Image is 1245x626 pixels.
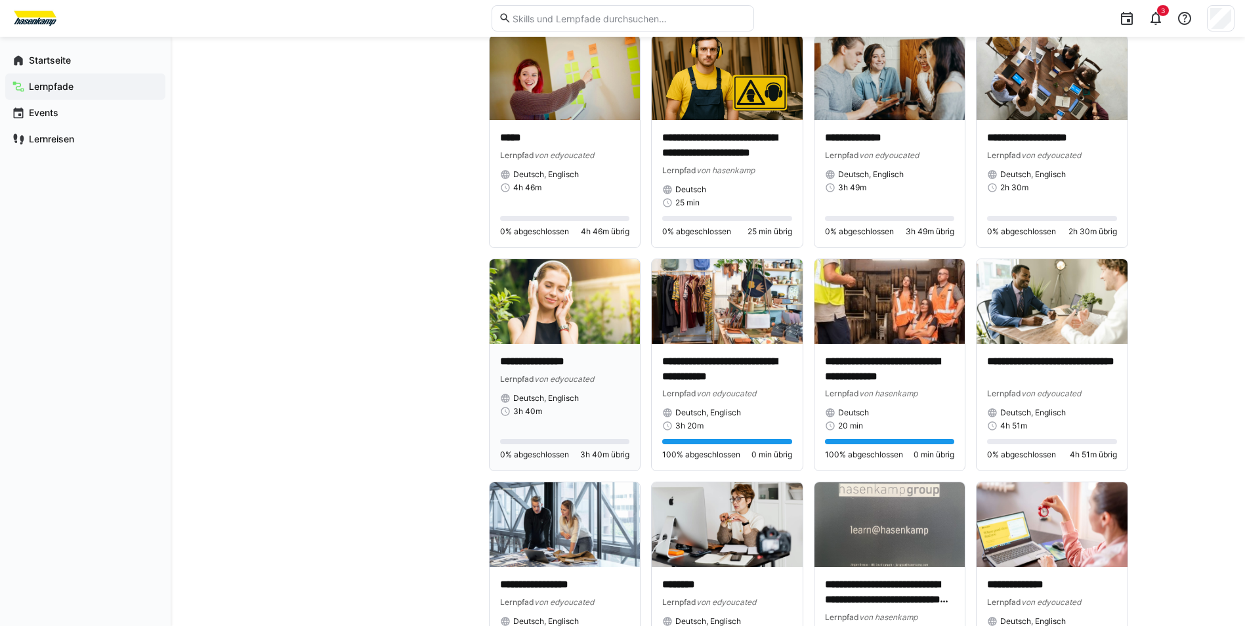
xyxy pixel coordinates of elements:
[987,388,1021,398] span: Lernpfad
[814,259,965,344] img: image
[859,388,918,398] span: von hasenkamp
[838,407,869,418] span: Deutsch
[825,388,859,398] span: Lernpfad
[490,35,641,120] img: image
[859,612,918,622] span: von hasenkamp
[662,165,696,175] span: Lernpfad
[652,35,803,120] img: image
[580,449,629,460] span: 3h 40m übrig
[513,406,542,417] span: 3h 40m
[696,165,755,175] span: von hasenkamp
[500,449,569,460] span: 0% abgeschlossen
[1070,449,1117,460] span: 4h 51m übrig
[1000,421,1027,431] span: 4h 51m
[675,184,706,195] span: Deutsch
[1068,226,1117,237] span: 2h 30m übrig
[914,449,954,460] span: 0 min übrig
[652,259,803,344] img: image
[662,226,731,237] span: 0% abgeschlossen
[825,226,894,237] span: 0% abgeschlossen
[814,35,965,120] img: image
[500,374,534,384] span: Lernpfad
[977,259,1128,344] img: image
[500,597,534,607] span: Lernpfad
[652,482,803,567] img: image
[490,482,641,567] img: image
[1021,388,1081,398] span: von edyoucated
[490,259,641,344] img: image
[987,226,1056,237] span: 0% abgeschlossen
[1000,407,1066,418] span: Deutsch, Englisch
[748,226,792,237] span: 25 min übrig
[513,393,579,404] span: Deutsch, Englisch
[838,182,866,193] span: 3h 49m
[581,226,629,237] span: 4h 46m übrig
[511,12,746,24] input: Skills und Lernpfade durchsuchen…
[662,449,740,460] span: 100% abgeschlossen
[1021,150,1081,160] span: von edyoucated
[838,169,904,180] span: Deutsch, Englisch
[500,226,569,237] span: 0% abgeschlossen
[534,597,594,607] span: von edyoucated
[838,421,863,431] span: 20 min
[534,374,594,384] span: von edyoucated
[814,482,965,567] img: image
[987,150,1021,160] span: Lernpfad
[1000,182,1028,193] span: 2h 30m
[825,150,859,160] span: Lernpfad
[977,482,1128,567] img: image
[751,449,792,460] span: 0 min übrig
[696,597,756,607] span: von edyoucated
[1161,7,1165,14] span: 3
[977,35,1128,120] img: image
[825,612,859,622] span: Lernpfad
[662,388,696,398] span: Lernpfad
[675,421,704,431] span: 3h 20m
[696,388,756,398] span: von edyoucated
[675,407,741,418] span: Deutsch, Englisch
[825,449,903,460] span: 100% abgeschlossen
[513,182,541,193] span: 4h 46m
[662,597,696,607] span: Lernpfad
[1000,169,1066,180] span: Deutsch, Englisch
[513,169,579,180] span: Deutsch, Englisch
[675,198,700,208] span: 25 min
[1021,597,1081,607] span: von edyoucated
[987,597,1021,607] span: Lernpfad
[500,150,534,160] span: Lernpfad
[534,150,594,160] span: von edyoucated
[987,449,1056,460] span: 0% abgeschlossen
[906,226,954,237] span: 3h 49m übrig
[859,150,919,160] span: von edyoucated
